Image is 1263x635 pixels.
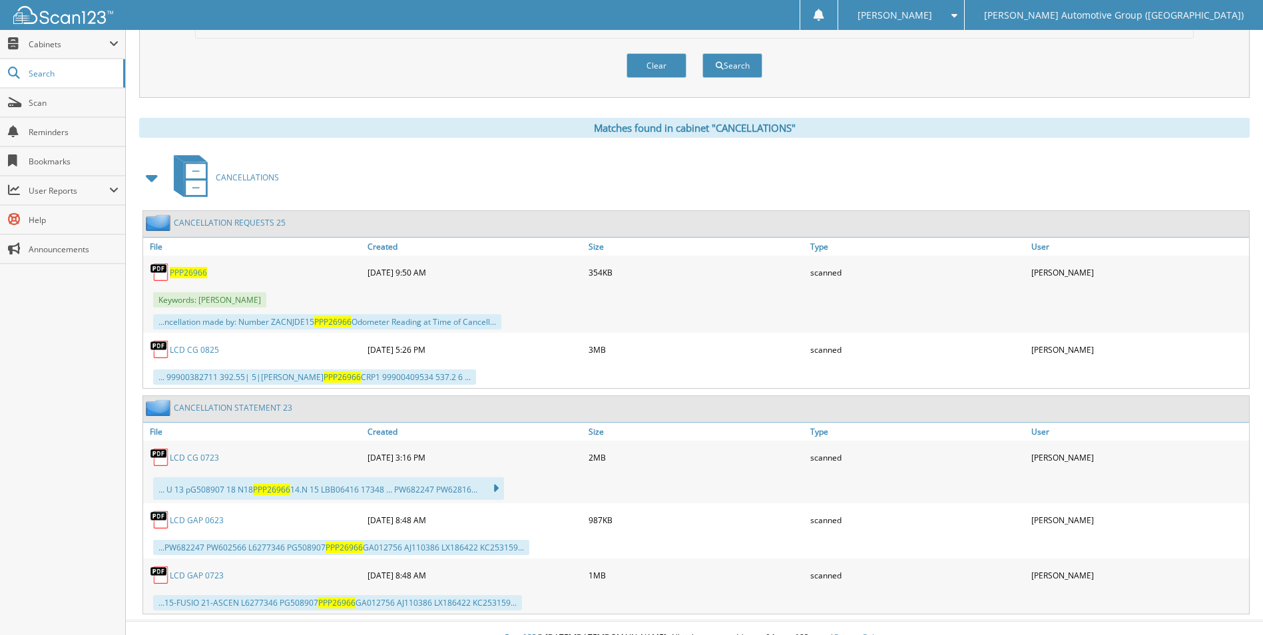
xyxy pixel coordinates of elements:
div: 1MB [585,562,806,588]
div: [DATE] 9:50 AM [364,259,585,286]
span: PPP26966 [318,597,356,608]
span: User Reports [29,185,109,196]
span: [PERSON_NAME] [858,11,932,19]
div: [PERSON_NAME] [1028,259,1249,286]
span: Search [29,68,117,79]
div: [PERSON_NAME] [1028,562,1249,588]
a: Size [585,423,806,441]
img: PDF.png [150,447,170,467]
div: Matches found in cabinet "CANCELLATIONS" [139,118,1250,138]
a: LCD CG 0825 [170,344,219,355]
span: Cabinets [29,39,109,50]
div: ... U 13 pG508907 18 N18 14.N 15 LBB06416 17348 ... PW682247 PW62816... [153,477,504,500]
div: ...ncellation made by: Number ZACNJDE15 Odometer Reading at Time of Cancell... [153,314,501,329]
span: [PERSON_NAME] Automotive Group ([GEOGRAPHIC_DATA]) [984,11,1244,19]
div: [DATE] 8:48 AM [364,562,585,588]
img: PDF.png [150,510,170,530]
img: scan123-logo-white.svg [13,6,113,24]
a: LCD CG 0723 [170,452,219,463]
span: Bookmarks [29,156,119,167]
div: ...15-FUSIO 21-ASCEN L6277346 PG508907 GA012756 AJ110386 LX186422 KC253159... [153,595,522,610]
iframe: Chat Widget [1196,571,1263,635]
div: [PERSON_NAME] [1028,507,1249,533]
a: CANCELLATIONS [166,151,279,204]
span: PPP26966 [314,316,352,327]
span: Scan [29,97,119,108]
a: User [1028,423,1249,441]
div: 987KB [585,507,806,533]
div: scanned [807,507,1028,533]
span: PPP26966 [326,542,363,553]
span: Announcements [29,244,119,255]
div: scanned [807,259,1028,286]
img: PDF.png [150,339,170,359]
div: [PERSON_NAME] [1028,444,1249,471]
a: CANCELLATION REQUESTS 25 [174,217,286,228]
div: [DATE] 8:48 AM [364,507,585,533]
a: Created [364,238,585,256]
img: PDF.png [150,565,170,585]
span: Reminders [29,126,119,138]
a: Size [585,238,806,256]
a: File [143,238,364,256]
a: File [143,423,364,441]
span: CANCELLATIONS [216,172,279,183]
span: Keywords: [PERSON_NAME] [153,292,266,308]
div: [DATE] 5:26 PM [364,336,585,363]
div: scanned [807,562,1028,588]
div: 3MB [585,336,806,363]
div: 2MB [585,444,806,471]
a: User [1028,238,1249,256]
a: Created [364,423,585,441]
div: ...PW682247 PW602566 L6277346 PG508907 GA012756 AJ110386 LX186422 KC253159... [153,540,529,555]
div: scanned [807,336,1028,363]
img: PDF.png [150,262,170,282]
button: Search [702,53,762,78]
img: folder2.png [146,399,174,416]
span: PPP26966 [253,484,290,495]
span: PPP26966 [324,371,361,383]
div: 354KB [585,259,806,286]
img: folder2.png [146,214,174,231]
a: LCD GAP 0623 [170,515,224,526]
a: LCD GAP 0723 [170,570,224,581]
div: [DATE] 3:16 PM [364,444,585,471]
div: scanned [807,444,1028,471]
button: Clear [627,53,686,78]
a: Type [807,423,1028,441]
a: Type [807,238,1028,256]
span: Help [29,214,119,226]
a: CANCELLATION STATEMENT 23 [174,402,292,413]
a: PPP26966 [170,267,207,278]
div: [PERSON_NAME] [1028,336,1249,363]
div: ... 99900382711 392.55| 5|[PERSON_NAME] CRP1 99900409534 537.2 6 ... [153,369,476,385]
